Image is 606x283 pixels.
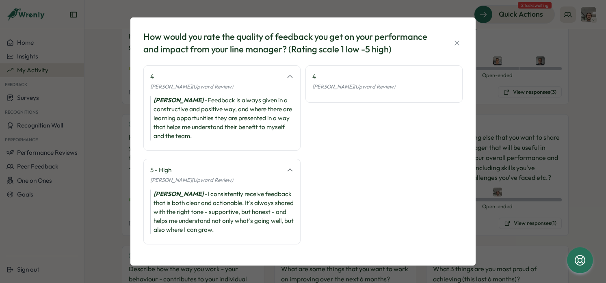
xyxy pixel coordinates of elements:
[312,83,395,90] span: [PERSON_NAME] (Upward Review)
[143,30,432,56] div: How would you rate the quality of feedback you get on your performance and impact from your line ...
[150,83,233,90] span: [PERSON_NAME] (Upward Review)
[154,190,203,198] i: [PERSON_NAME]
[150,72,281,81] div: 4
[150,96,294,140] div: - Feedback is always given in a constructive and positive way, and where there are learning oppor...
[154,96,203,104] i: [PERSON_NAME]
[150,190,294,234] div: - I consistently receive feedback that is both clear and actionable. It’s always shared with the ...
[312,72,456,81] div: 4
[150,166,281,175] div: 5 - High
[150,177,233,183] span: [PERSON_NAME] (Upward Review)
